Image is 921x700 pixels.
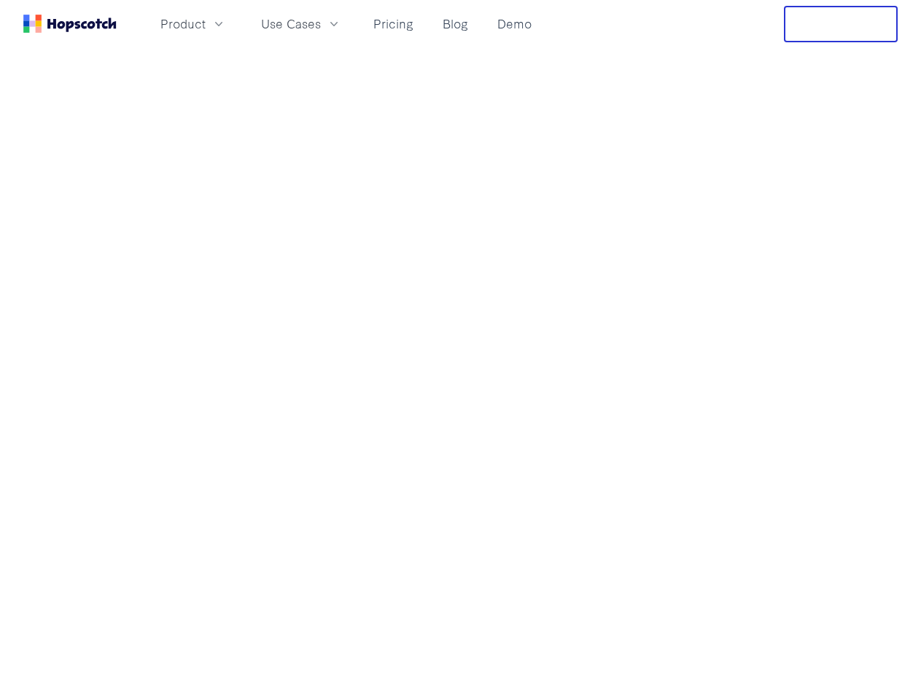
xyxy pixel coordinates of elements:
[437,12,474,36] a: Blog
[152,12,235,36] button: Product
[160,15,206,33] span: Product
[252,12,350,36] button: Use Cases
[491,12,537,36] a: Demo
[784,6,898,42] button: Free Trial
[23,15,117,33] a: Home
[368,12,419,36] a: Pricing
[261,15,321,33] span: Use Cases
